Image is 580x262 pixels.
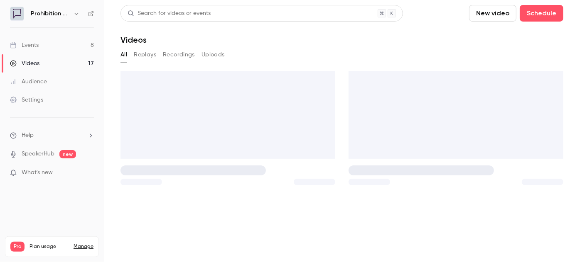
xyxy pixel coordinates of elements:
[520,5,563,22] button: Schedule
[10,131,94,140] li: help-dropdown-opener
[10,242,25,252] span: Pro
[74,243,93,250] a: Manage
[120,35,147,45] h1: Videos
[10,41,39,49] div: Events
[134,48,156,61] button: Replays
[128,9,211,18] div: Search for videos or events
[29,243,69,250] span: Plan usage
[22,150,54,158] a: SpeakerHub
[120,48,127,61] button: All
[59,150,76,158] span: new
[22,168,53,177] span: What's new
[10,59,39,68] div: Videos
[163,48,195,61] button: Recordings
[10,78,47,86] div: Audience
[469,5,516,22] button: New video
[202,48,225,61] button: Uploads
[10,96,43,104] div: Settings
[22,131,34,140] span: Help
[10,7,24,20] img: Prohibition PR
[31,10,70,18] h6: Prohibition PR
[120,5,563,257] section: Videos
